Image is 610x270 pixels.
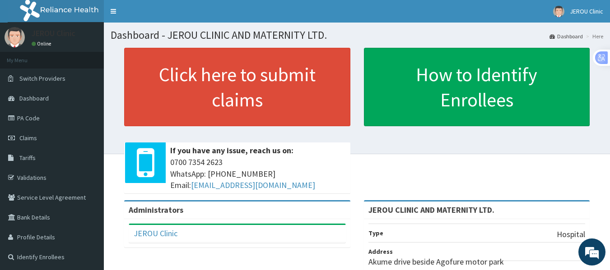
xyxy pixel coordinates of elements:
h1: Dashboard - JEROU CLINIC AND MATERNITY LTD. [111,29,603,41]
b: If you have any issue, reach us on: [170,145,293,156]
a: [EMAIL_ADDRESS][DOMAIN_NAME] [191,180,315,190]
img: User Image [553,6,564,17]
li: Here [584,32,603,40]
span: Dashboard [19,94,49,102]
span: JEROU Clinic [570,7,603,15]
p: Hospital [557,229,585,240]
b: Address [368,247,393,256]
a: Click here to submit claims [124,48,350,126]
a: How to Identify Enrollees [364,48,590,126]
span: Tariffs [19,154,36,162]
strong: JEROU CLINIC AND MATERNITY LTD. [368,205,494,215]
p: JEROU Clinic [32,29,75,37]
span: 0700 7354 2623 WhatsApp: [PHONE_NUMBER] Email: [170,156,346,191]
img: User Image [5,27,25,47]
a: Online [32,41,53,47]
a: JEROU Clinic [134,228,177,238]
span: Claims [19,134,37,142]
b: Administrators [129,205,183,215]
span: Switch Providers [19,74,65,82]
a: Dashboard [549,32,583,40]
b: Type [368,229,383,237]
